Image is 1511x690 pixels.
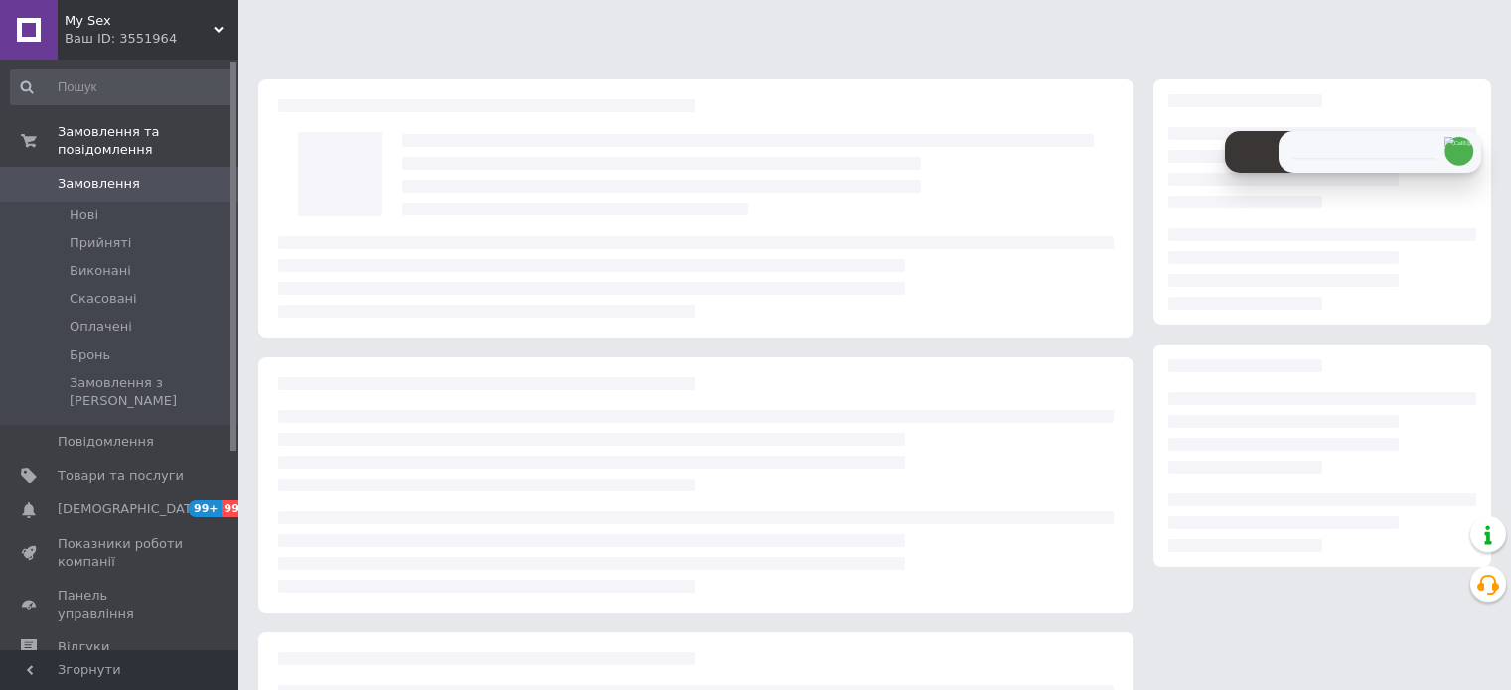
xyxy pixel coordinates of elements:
[58,500,205,518] span: [DEMOGRAPHIC_DATA]
[58,175,140,193] span: Замовлення
[58,467,184,484] span: Товари та послуги
[70,234,131,252] span: Прийняті
[58,638,109,656] span: Відгуки
[58,433,154,451] span: Повідомлення
[70,290,137,308] span: Скасовані
[65,30,238,48] div: Ваш ID: 3551964
[189,500,222,517] span: 99+
[70,207,98,224] span: Нові
[70,346,110,364] span: Бронь
[65,12,214,30] span: My Sex
[58,123,238,159] span: Замовлення та повідомлення
[222,500,254,517] span: 99+
[70,374,232,410] span: Замовлення з [PERSON_NAME]
[58,535,184,571] span: Показники роботи компанії
[70,318,132,336] span: Оплачені
[58,587,184,622] span: Панель управління
[10,69,234,105] input: Пошук
[70,262,131,280] span: Виконані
